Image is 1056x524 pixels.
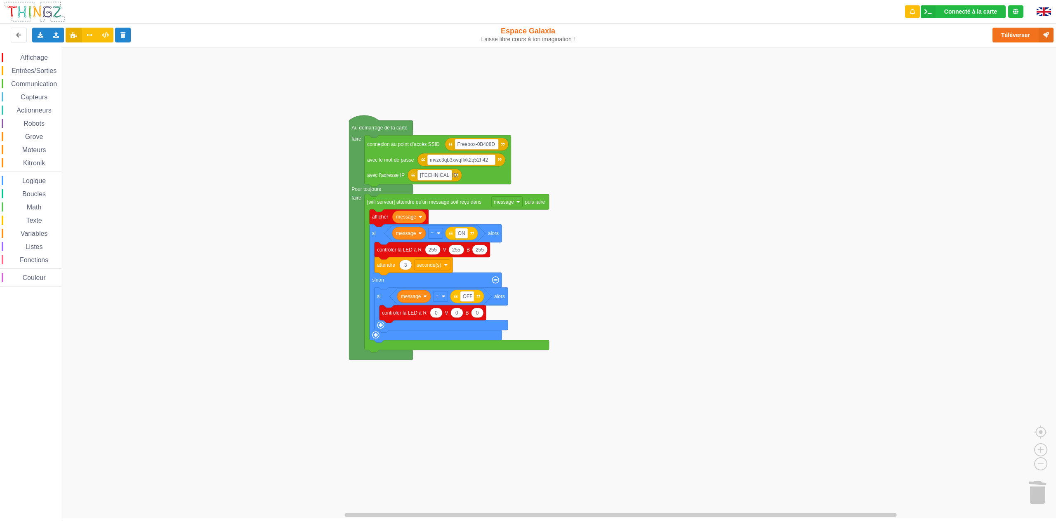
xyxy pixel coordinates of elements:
text: = [431,230,434,236]
span: Entrées/Sorties [10,67,58,74]
text: faire [351,136,361,142]
div: Connecté à la carte [944,9,997,14]
text: message [396,214,416,220]
text: seconde(s) [417,262,441,268]
div: Tu es connecté au serveur de création de Thingz [1008,5,1023,18]
text: [wifi serveur] attendre qu'un message soit reçu dans [367,199,481,204]
span: Math [26,204,43,211]
span: Listes [24,243,44,250]
span: Robots [22,120,46,127]
span: Capteurs [19,94,49,101]
text: attendre [377,262,395,268]
span: Boucles [21,190,47,197]
text: ON [458,230,465,236]
text: avec l'adresse IP [367,172,405,178]
img: gb.png [1037,7,1051,16]
text: V [443,247,446,253]
span: Affichage [19,54,49,61]
text: B [466,310,469,316]
div: Laisse libre cours à ton imagination ! [434,36,622,43]
span: Actionneurs [15,107,53,114]
text: contrôler la LED à R [377,247,422,253]
text: OFF [463,294,473,299]
img: thingz_logo.png [4,1,66,23]
span: Fonctions [19,256,49,263]
text: avec le mot de passe [367,157,414,162]
text: mvzc3qb3xwqffxk2q52h42 [430,157,488,162]
text: 0 [455,310,458,316]
span: Moteurs [21,146,47,153]
text: Au démarrage de la carte [351,125,408,131]
text: Freebox-0B408D [457,141,495,147]
text: message [494,199,514,204]
text: sinon [372,277,384,283]
span: Texte [25,217,43,224]
text: 255 [452,247,460,253]
text: Pour toujours [351,186,381,192]
span: Couleur [21,274,47,281]
text: B [467,247,470,253]
text: 0 [476,310,479,316]
span: Communication [10,80,58,87]
text: = [436,294,438,299]
text: 255 [429,247,437,253]
text: message [396,230,416,236]
span: Kitronik [22,160,46,167]
text: si [377,294,381,299]
text: faire [351,195,361,201]
button: Téléverser [992,28,1054,42]
span: Logique [21,177,47,184]
text: alors [488,230,499,236]
text: afficher [372,214,388,220]
text: message [401,294,421,299]
span: Variables [19,230,49,237]
text: connexion au point d'accès SSID [367,141,440,147]
text: 0 [435,310,438,316]
text: 3 [404,262,407,268]
text: 255 [476,247,484,253]
text: V [445,310,448,316]
span: Grove [24,133,45,140]
div: Espace Galaxia [434,26,622,43]
text: [TECHNICAL_ID] [420,172,458,178]
text: contrôler la LED à R [382,310,427,316]
text: alors [494,294,505,299]
div: Ta base fonctionne bien ! [921,5,1006,18]
text: puis faire [525,199,545,204]
text: si [372,230,376,236]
